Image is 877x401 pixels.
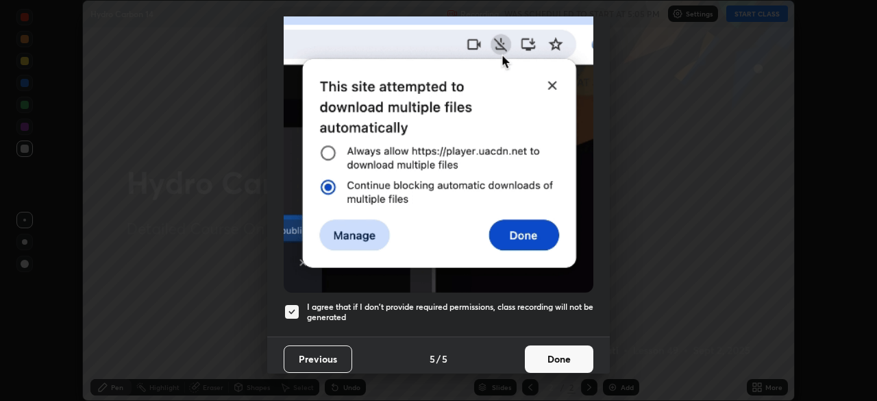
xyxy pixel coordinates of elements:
[284,345,352,373] button: Previous
[442,352,447,366] h4: 5
[307,302,593,323] h5: I agree that if I don't provide required permissions, class recording will not be generated
[430,352,435,366] h4: 5
[436,352,441,366] h4: /
[525,345,593,373] button: Done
